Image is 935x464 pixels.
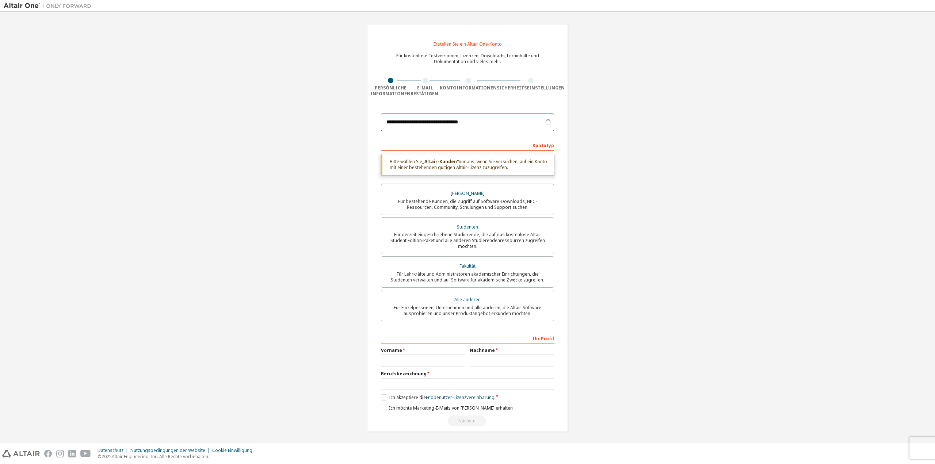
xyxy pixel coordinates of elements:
font: Alle anderen [454,296,481,303]
font: Für derzeit eingeschriebene Studierende, die auf das kostenlose Altair Student Edition-Paket und ... [390,231,545,249]
font: Berufsbezeichnung [381,371,427,377]
img: Altair One [4,2,95,9]
font: © [98,453,102,460]
img: facebook.svg [44,450,52,457]
font: Datenschutz [98,447,123,453]
img: instagram.svg [56,450,64,457]
font: Fakultät [459,263,476,269]
font: nur aus, wenn Sie versuchen, auf ein Konto mit einer bestehenden gültigen Altair-Lizenz zuzugreifen. [390,158,547,170]
font: „Altair-Kunden“ [422,158,459,165]
font: Kontotyp [533,142,554,149]
font: Erstellen Sie ein Altair One-Konto [434,41,502,47]
font: Für Lehrkräfte und Administratoren akademischer Einrichtungen, die Studenten verwalten und auf So... [391,271,544,283]
font: Sicherheitseinstellungen [497,85,565,91]
font: Endbenutzer-Lizenzvereinbarung [426,394,495,400]
font: Für kostenlose Testversionen, Lizenzen, Downloads, Lerninhalte und [396,53,539,59]
font: Bitte wählen Sie [390,158,422,165]
font: Cookie Einwilligung [212,447,252,453]
font: Kontoinformationen [440,85,497,91]
font: Ich möchte Marketing-E-Mails von [PERSON_NAME] erhalten [389,405,513,411]
font: 2025 [102,453,112,460]
font: Persönliche Informationen [370,85,411,97]
font: E-Mail bestätigen. [411,85,440,97]
img: linkedin.svg [68,450,76,457]
font: Studenten [457,224,478,230]
font: Nachname [470,347,495,353]
div: Please wait while checking email ... [381,415,554,426]
img: youtube.svg [80,450,91,457]
font: Nutzungsbedingungen der Website [130,447,205,453]
font: Vorname [381,347,402,353]
font: Für bestehende Kunden, die Zugriff auf Software-Downloads, HPC-Ressourcen, Community, Schulungen ... [398,198,537,210]
font: Dokumentation und vieles mehr. [434,58,501,65]
font: Für Einzelpersonen, Unternehmen und alle anderen, die Altair-Software ausprobieren und unser Prod... [394,304,541,317]
font: [PERSON_NAME] [451,190,485,196]
font: Ich akzeptiere die [389,394,426,400]
font: Ihr Profil [533,335,554,342]
img: altair_logo.svg [2,450,40,457]
font: Altair Engineering, Inc. Alle Rechte vorbehalten. [112,453,209,460]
